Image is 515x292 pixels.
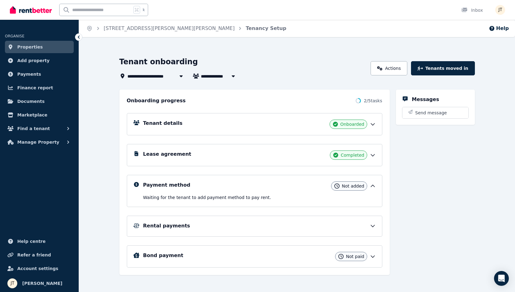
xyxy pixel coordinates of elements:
span: Not added [342,183,364,189]
span: Add property [17,57,50,64]
a: Add property [5,54,74,67]
span: ORGANISE [5,34,24,38]
h5: Payment method [143,181,190,189]
img: Jamie Taylor [7,278,17,288]
button: Find a tenant [5,122,74,135]
a: Refer a friend [5,249,74,261]
div: Inbox [461,7,483,13]
span: Send message [415,110,447,116]
h5: Lease agreement [143,150,191,158]
h5: Messages [412,96,439,103]
span: Documents [17,98,45,105]
button: Send message [402,107,468,118]
span: Help centre [17,238,46,245]
h5: Bond payment [143,252,183,259]
div: Open Intercom Messenger [494,271,509,286]
nav: Breadcrumb [79,20,294,37]
a: Payments [5,68,74,80]
span: Find a tenant [17,125,50,132]
h2: Onboarding progress [127,97,186,104]
span: Refer a friend [17,251,51,259]
h5: Tenant details [143,120,183,127]
span: k [143,7,145,12]
img: RentBetter [10,5,52,15]
a: Actions [371,61,407,75]
button: Tenants moved in [411,61,475,75]
span: Manage Property [17,138,59,146]
img: Jamie Taylor [495,5,505,15]
a: Documents [5,95,74,108]
h1: Tenant onboarding [119,57,198,67]
span: Account settings [17,265,58,272]
span: 2 / 5 tasks [364,98,382,104]
a: Account settings [5,262,74,275]
span: Payments [17,70,41,78]
img: Rental Payments [133,223,139,228]
span: Onboarded [340,121,364,127]
p: Waiting for the tenant to add payment method to pay rent . [143,194,376,201]
span: Marketplace [17,111,47,119]
a: Finance report [5,82,74,94]
a: [STREET_ADDRESS][PERSON_NAME][PERSON_NAME] [104,25,235,31]
span: Not paid [346,253,364,260]
button: Manage Property [5,136,74,148]
span: Completed [341,152,364,158]
a: Properties [5,41,74,53]
a: Help centre [5,235,74,248]
span: Finance report [17,84,53,91]
span: Properties [17,43,43,51]
span: [PERSON_NAME] [22,280,62,287]
button: Help [489,25,509,32]
a: Marketplace [5,109,74,121]
img: Bond Details [133,252,139,258]
h5: Rental payments [143,222,190,230]
span: Tenancy Setup [246,25,286,32]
